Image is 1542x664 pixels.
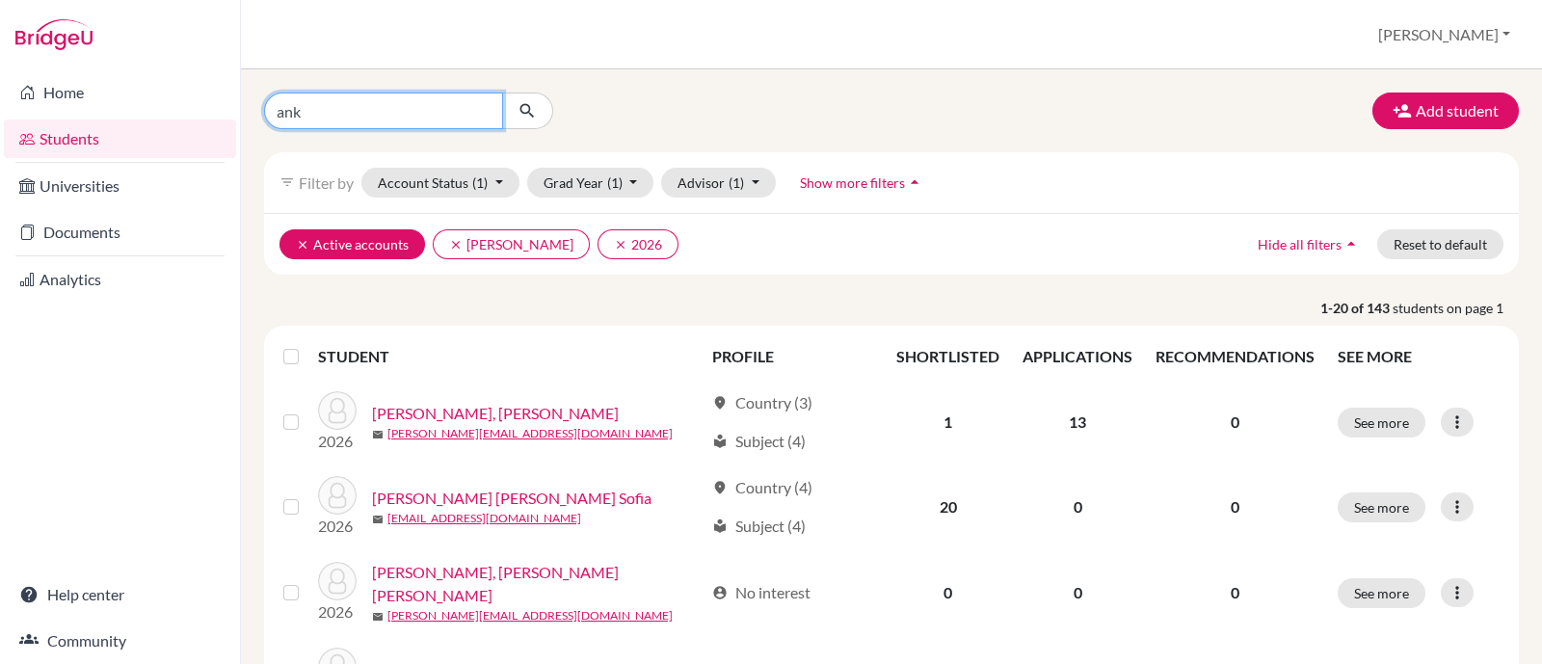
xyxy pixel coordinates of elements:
[4,575,236,614] a: Help center
[299,173,354,192] span: Filter by
[1338,492,1425,522] button: See more
[712,434,728,449] span: local_library
[527,168,654,198] button: Grad Year(1)
[1338,578,1425,608] button: See more
[712,391,812,414] div: Country (3)
[712,395,728,411] span: location_on
[1326,333,1511,380] th: SEE MORE
[1011,333,1144,380] th: APPLICATIONS
[372,514,384,525] span: mail
[1372,93,1519,129] button: Add student
[1342,234,1361,253] i: arrow_drop_up
[387,607,673,624] a: [PERSON_NAME][EMAIL_ADDRESS][DOMAIN_NAME]
[607,174,623,191] span: (1)
[296,238,309,252] i: clear
[318,562,357,600] img: Allen Vera, Isabella Nicole
[264,93,503,129] input: Find student by name...
[885,333,1011,380] th: SHORTLISTED
[712,581,811,604] div: No interest
[712,515,806,538] div: Subject (4)
[279,174,295,190] i: filter_list
[4,213,236,252] a: Documents
[885,380,1011,465] td: 1
[318,600,357,624] p: 2026
[905,173,924,192] i: arrow_drop_up
[1241,229,1377,259] button: Hide all filtersarrow_drop_up
[885,465,1011,549] td: 20
[372,402,619,425] a: [PERSON_NAME], [PERSON_NAME]
[1369,16,1519,53] button: [PERSON_NAME]
[729,174,744,191] span: (1)
[4,167,236,205] a: Universities
[433,229,590,259] button: clear[PERSON_NAME]
[387,425,673,442] a: [PERSON_NAME][EMAIL_ADDRESS][DOMAIN_NAME]
[1258,236,1342,252] span: Hide all filters
[1320,298,1393,318] strong: 1-20 of 143
[784,168,941,198] button: Show more filtersarrow_drop_up
[598,229,678,259] button: clear2026
[318,333,701,380] th: STUDENT
[372,429,384,440] span: mail
[661,168,776,198] button: Advisor(1)
[318,515,357,538] p: 2026
[4,622,236,660] a: Community
[1156,495,1315,518] p: 0
[712,518,728,534] span: local_library
[318,476,357,515] img: Aliaga Villacres, Ligia Sofia
[372,487,651,510] a: [PERSON_NAME] [PERSON_NAME] Sofia
[712,480,728,495] span: location_on
[1011,549,1144,636] td: 0
[361,168,519,198] button: Account Status(1)
[279,229,425,259] button: clearActive accounts
[614,238,627,252] i: clear
[4,120,236,158] a: Students
[318,391,357,430] img: Alarcon Andrade, Jose Gabriel
[1144,333,1326,380] th: RECOMMENDATIONS
[472,174,488,191] span: (1)
[712,430,806,453] div: Subject (4)
[4,260,236,299] a: Analytics
[1156,411,1315,434] p: 0
[372,611,384,623] span: mail
[1156,581,1315,604] p: 0
[1011,380,1144,465] td: 13
[15,19,93,50] img: Bridge-U
[1011,465,1144,549] td: 0
[1338,408,1425,438] button: See more
[318,430,357,453] p: 2026
[712,585,728,600] span: account_circle
[449,238,463,252] i: clear
[387,510,581,527] a: [EMAIL_ADDRESS][DOMAIN_NAME]
[885,549,1011,636] td: 0
[712,476,812,499] div: Country (4)
[1377,229,1503,259] button: Reset to default
[1393,298,1519,318] span: students on page 1
[4,73,236,112] a: Home
[701,333,885,380] th: PROFILE
[800,174,905,191] span: Show more filters
[372,561,704,607] a: [PERSON_NAME], [PERSON_NAME] [PERSON_NAME]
